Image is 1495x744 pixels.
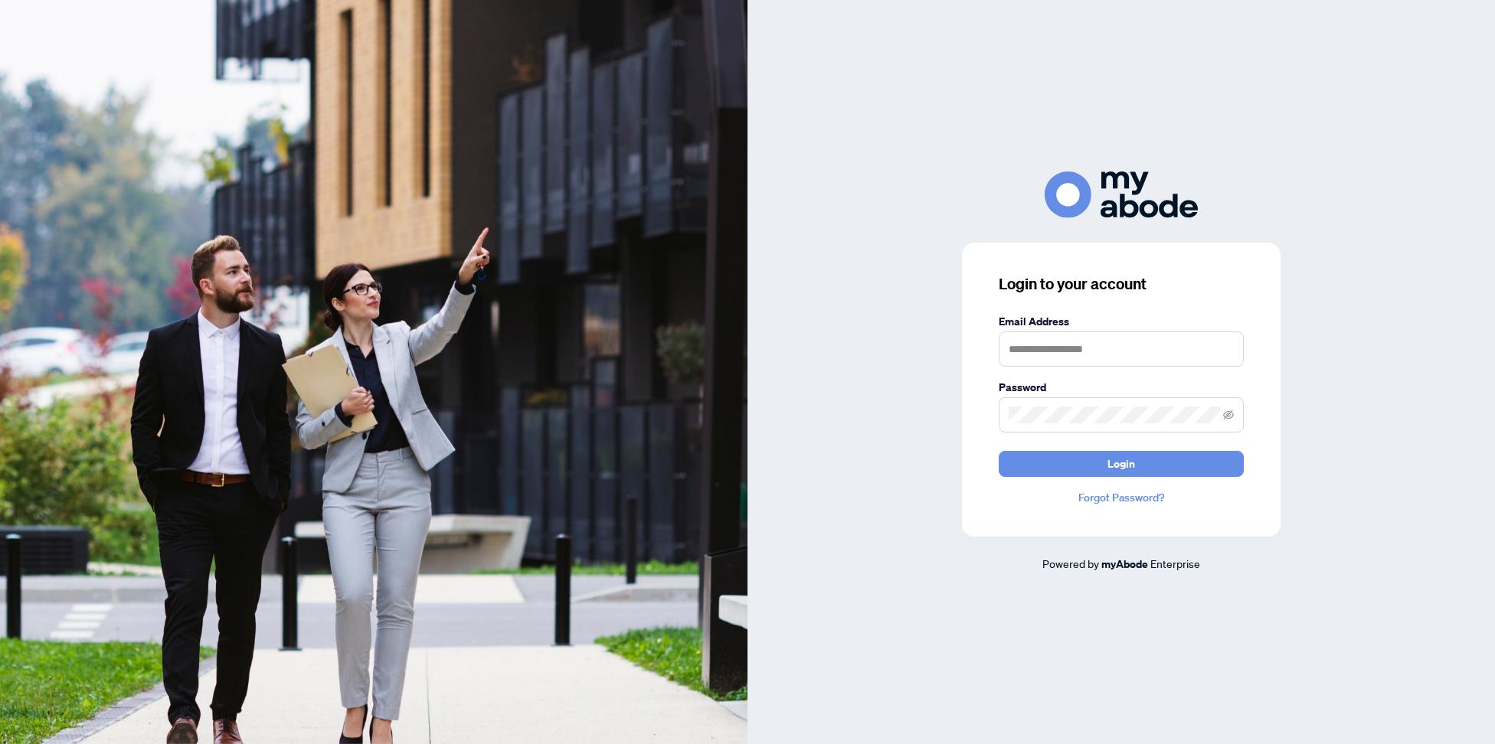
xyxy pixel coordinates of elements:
span: Enterprise [1150,556,1200,570]
label: Password [999,379,1244,396]
span: Login [1107,452,1135,476]
img: ma-logo [1045,171,1198,218]
a: myAbode [1101,556,1148,573]
h3: Login to your account [999,273,1244,295]
span: eye-invisible [1223,410,1234,420]
a: Forgot Password? [999,489,1244,506]
span: Powered by [1042,556,1099,570]
button: Login [999,451,1244,477]
label: Email Address [999,313,1244,330]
